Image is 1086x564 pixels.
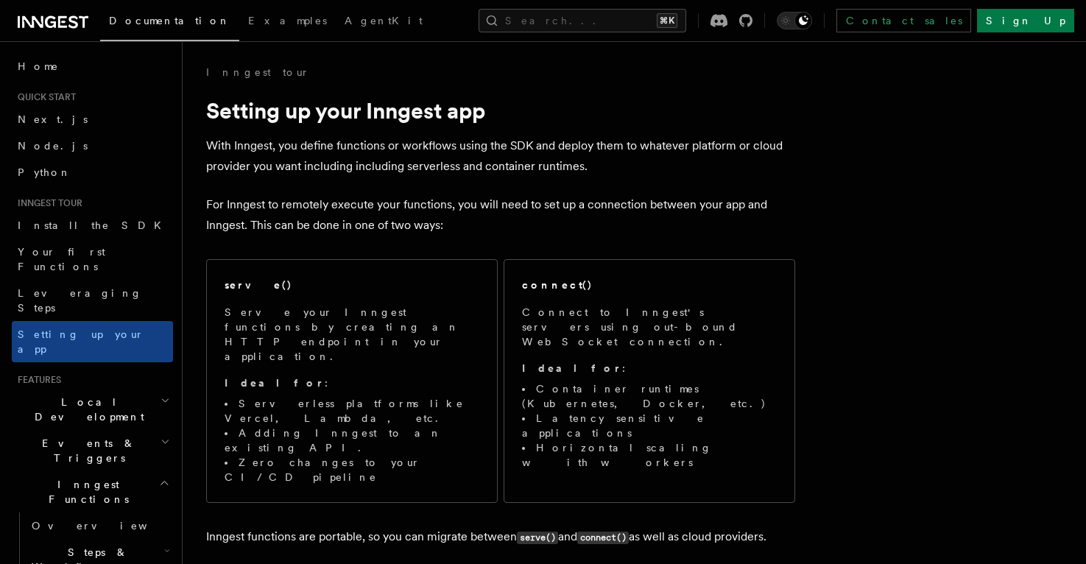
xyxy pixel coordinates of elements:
[522,411,777,440] li: Latency sensitive applications
[522,278,593,292] h2: connect()
[206,65,309,80] a: Inngest tour
[206,526,795,548] p: Inngest functions are portable, so you can migrate between and as well as cloud providers.
[517,532,558,544] code: serve()
[336,4,431,40] a: AgentKit
[479,9,686,32] button: Search...⌘K
[248,15,327,27] span: Examples
[657,13,677,28] kbd: ⌘K
[577,532,629,544] code: connect()
[18,287,142,314] span: Leveraging Steps
[12,395,161,424] span: Local Development
[836,9,971,32] a: Contact sales
[522,362,622,374] strong: Ideal for
[225,396,479,426] li: Serverless platforms like Vercel, Lambda, etc.
[18,328,144,355] span: Setting up your app
[206,135,795,177] p: With Inngest, you define functions or workflows using the SDK and deploy them to whatever platfor...
[777,12,812,29] button: Toggle dark mode
[12,436,161,465] span: Events & Triggers
[522,381,777,411] li: Container runtimes (Kubernetes, Docker, etc.)
[18,219,170,231] span: Install the SDK
[18,113,88,125] span: Next.js
[12,280,173,321] a: Leveraging Steps
[206,259,498,503] a: serve()Serve your Inngest functions by creating an HTTP endpoint in your application.Ideal for:Se...
[109,15,230,27] span: Documentation
[12,159,173,186] a: Python
[345,15,423,27] span: AgentKit
[12,91,76,103] span: Quick start
[12,212,173,239] a: Install the SDK
[225,278,292,292] h2: serve()
[522,440,777,470] li: Horizontal scaling with workers
[32,520,183,532] span: Overview
[12,197,82,209] span: Inngest tour
[225,376,479,390] p: :
[18,246,105,272] span: Your first Functions
[977,9,1074,32] a: Sign Up
[12,321,173,362] a: Setting up your app
[206,194,795,236] p: For Inngest to remotely execute your functions, you will need to set up a connection between your...
[206,97,795,124] h1: Setting up your Inngest app
[12,374,61,386] span: Features
[26,512,173,539] a: Overview
[12,430,173,471] button: Events & Triggers
[12,471,173,512] button: Inngest Functions
[12,239,173,280] a: Your first Functions
[100,4,239,41] a: Documentation
[225,305,479,364] p: Serve your Inngest functions by creating an HTTP endpoint in your application.
[522,305,777,349] p: Connect to Inngest's servers using out-bound WebSocket connection.
[18,166,71,178] span: Python
[18,140,88,152] span: Node.js
[12,389,173,430] button: Local Development
[225,455,479,484] li: Zero changes to your CI/CD pipeline
[12,133,173,159] a: Node.js
[522,361,777,376] p: :
[225,426,479,455] li: Adding Inngest to an existing API.
[12,477,159,507] span: Inngest Functions
[225,377,325,389] strong: Ideal for
[12,106,173,133] a: Next.js
[18,59,59,74] span: Home
[239,4,336,40] a: Examples
[12,53,173,80] a: Home
[504,259,795,503] a: connect()Connect to Inngest's servers using out-bound WebSocket connection.Ideal for:Container ru...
